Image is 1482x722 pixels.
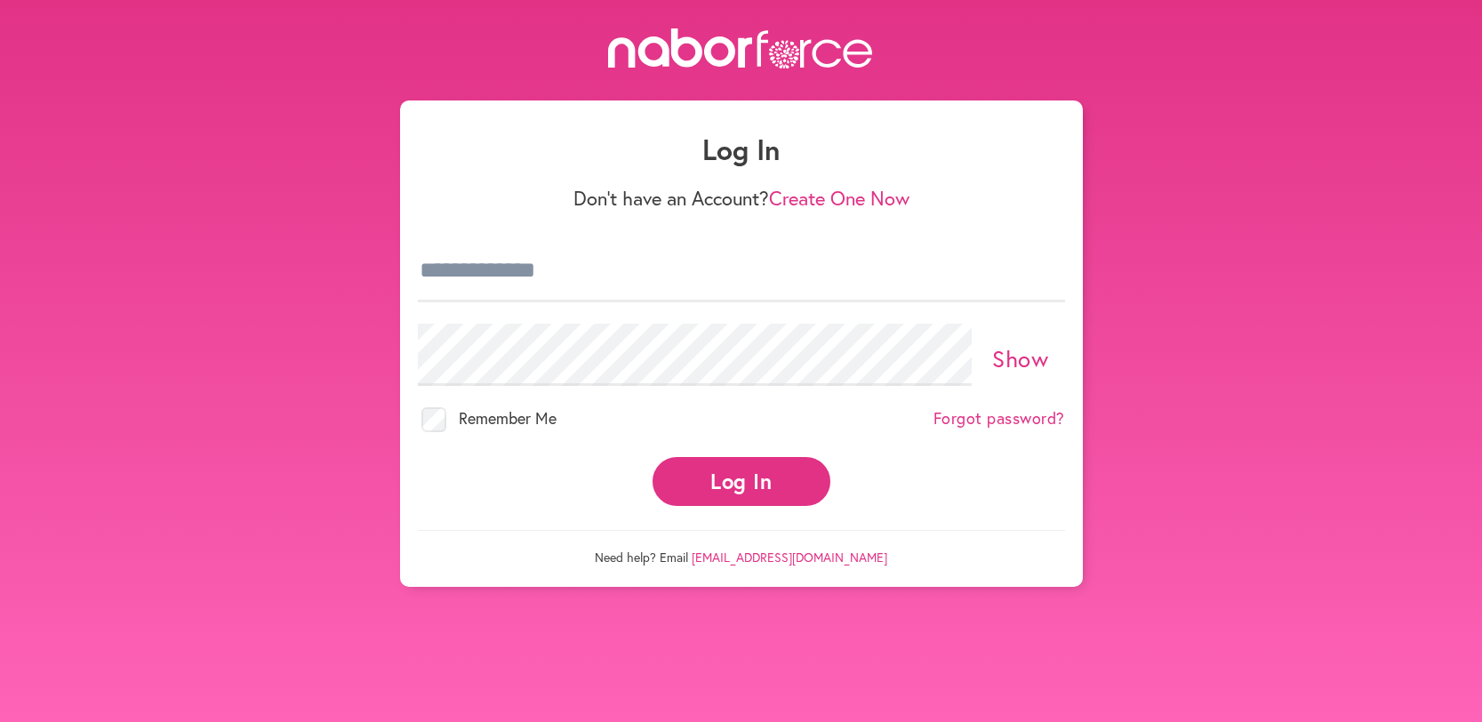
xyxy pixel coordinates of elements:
[692,549,887,566] a: [EMAIL_ADDRESS][DOMAIN_NAME]
[769,185,909,211] a: Create One Now
[418,132,1065,166] h1: Log In
[653,457,830,506] button: Log In
[459,407,557,429] span: Remember Me
[418,530,1065,566] p: Need help? Email
[418,187,1065,210] p: Don't have an Account?
[933,409,1065,429] a: Forgot password?
[992,343,1048,373] a: Show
